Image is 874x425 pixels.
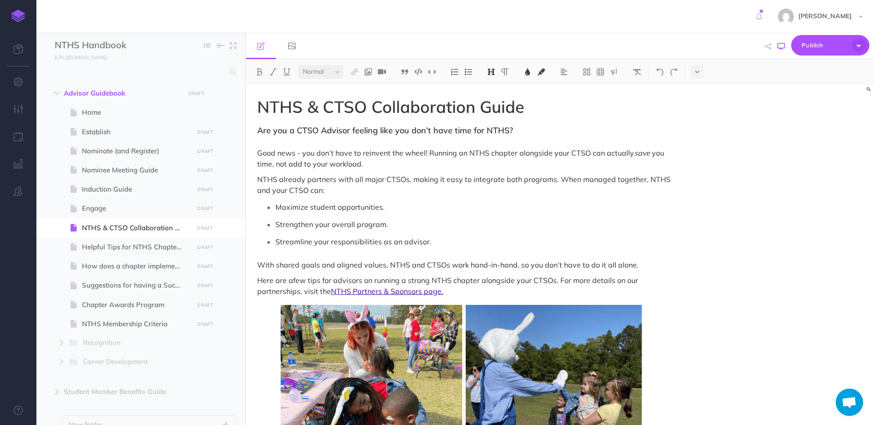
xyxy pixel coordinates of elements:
[82,280,191,291] span: Suggestions for having a Successful Chapter
[197,206,213,212] small: DRAFT
[501,68,509,76] img: Paragraph button
[351,68,359,76] img: Link button
[283,68,291,76] img: Underline button
[275,220,388,229] span: Strengthen your overall program.
[194,261,217,272] button: DRAFT
[197,129,213,135] small: DRAFT
[794,12,856,20] span: [PERSON_NAME]
[82,299,191,310] span: Chapter Awards Program
[275,202,385,212] span: Maximize student opportunities.
[11,10,25,22] img: logo-mark.svg
[633,68,641,76] img: Clear styles button
[257,148,634,157] span: Good news - you don’t have to reinvent the wheel! Running an NTHS chapter alongside your CTSO can...
[269,68,277,76] img: Italic button
[55,54,107,61] small: [URL][DOMAIN_NAME]
[194,280,217,291] button: DRAFT
[670,68,678,76] img: Redo
[197,321,213,327] small: DRAFT
[364,68,372,76] img: Add image button
[55,39,162,52] input: Documentation Name
[197,283,213,288] small: DRAFT
[257,96,524,117] span: NTHS & CTSO Collaboration Guide
[378,68,386,76] img: Add video button
[487,68,495,76] img: Headings dropdown button
[331,287,442,296] a: NTHS Partners & Sponsors page
[610,68,618,76] img: Callout dropdown menu button
[194,127,217,137] button: DRAFT
[197,225,213,231] small: DRAFT
[257,260,639,269] span: With shared goals and aligned values, NTHS and CTSOs work hand-in-hand, so you don’t have to do i...
[275,237,432,246] span: Streamline your responsibilities as an advisor.
[194,223,217,233] button: DRAFT
[82,223,191,233] span: NTHS & CTSO Collaboration Guide
[197,187,213,192] small: DRAFT
[257,125,513,136] span: Are you a CTSO Advisor feeling like you don’t have time for NTHS?
[442,287,443,296] span: .
[82,319,191,329] span: NTHS Membership Criteria
[257,276,293,285] span: Here are a
[83,337,177,349] span: Recognition
[82,184,191,195] span: Induction Guide
[791,35,869,56] button: Publish
[194,165,217,176] button: DRAFT
[537,68,545,76] img: Text background color button
[36,52,116,61] a: [URL][DOMAIN_NAME]
[596,68,605,76] img: Create table button
[64,386,179,397] span: Student Member Benefits Guide
[188,91,204,96] small: DRAFT
[523,68,532,76] img: Text color button
[451,68,459,76] img: Ordered list button
[197,148,213,154] small: DRAFT
[82,126,191,137] span: Establish
[194,146,217,157] button: DRAFT
[197,244,213,250] small: DRAFT
[634,148,650,157] span: save
[194,319,217,329] button: DRAFT
[197,302,213,308] small: DRAFT
[82,261,191,272] span: How does a chapter implement the Core Four Objectives?
[82,146,191,157] span: Nominate (and Register)
[194,184,217,195] button: DRAFT
[560,68,568,76] img: Alignment dropdown menu button
[194,242,217,253] button: DRAFT
[428,68,436,75] img: Inline code button
[194,300,217,310] button: DRAFT
[82,165,191,176] span: Nominee Meeting Guide
[802,38,847,52] span: Publish
[255,68,264,76] img: Bold button
[197,263,213,269] small: DRAFT
[836,389,863,416] a: Open chat
[55,64,224,80] input: Search
[257,276,640,296] span: few tips for advisors on running a strong NTHS chapter alongside your CTSOs
[82,107,191,118] span: Home
[257,175,672,195] span: NTHS already partners with all major CTSOs, making it easy to integrate both programs. When manag...
[197,167,213,173] small: DRAFT
[185,88,208,99] button: DRAFT
[401,68,409,76] img: Blockquote button
[194,203,217,214] button: DRAFT
[464,68,473,76] img: Unordered list button
[778,9,794,25] img: e15ca27c081d2886606c458bc858b488.jpg
[82,203,191,214] span: Engage
[414,68,422,75] img: Code block button
[64,88,179,99] span: Advisor Guidebook
[83,356,177,368] span: Career Development
[656,68,664,76] img: Undo
[82,242,191,253] span: Helpful Tips for NTHS Chapter Officers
